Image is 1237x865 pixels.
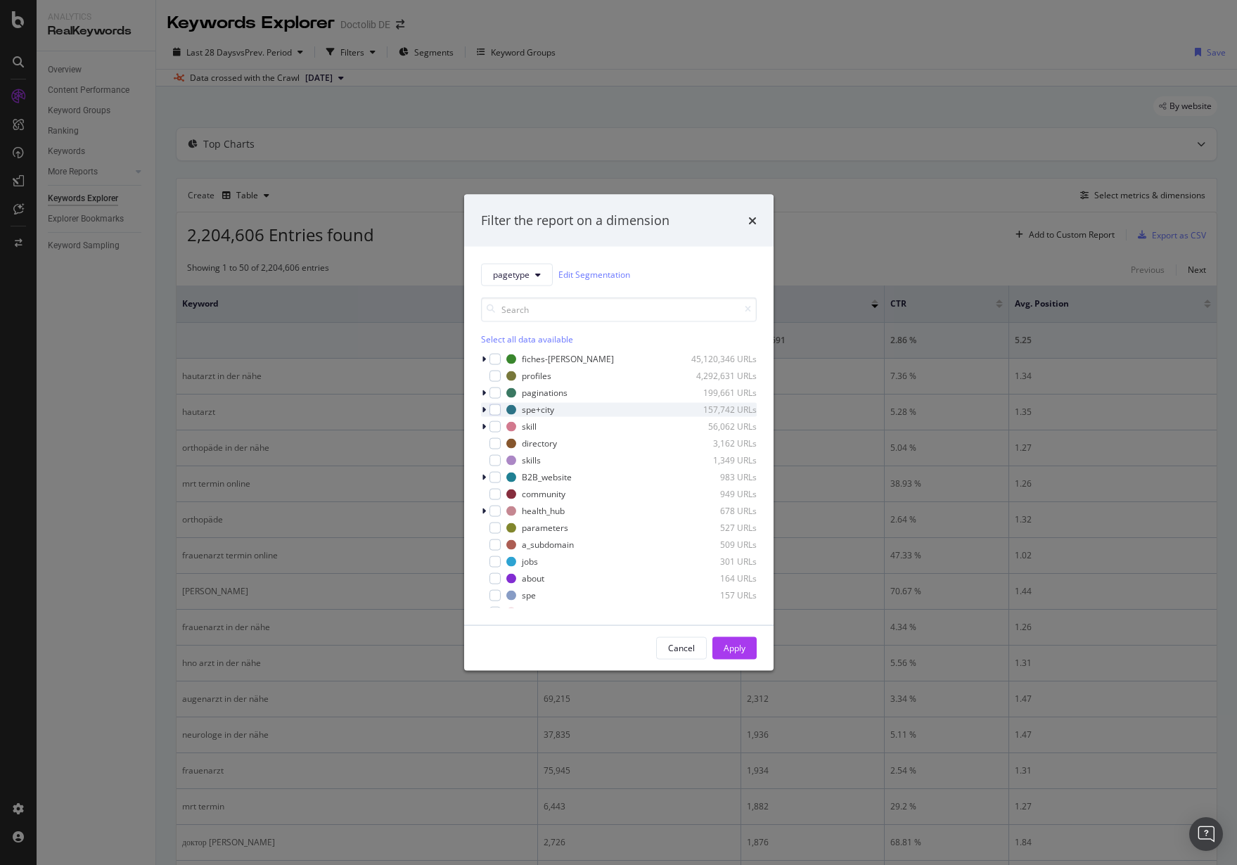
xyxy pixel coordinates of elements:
[522,437,557,449] div: directory
[522,353,614,365] div: fiches-[PERSON_NAME]
[656,636,707,659] button: Cancel
[688,454,757,466] div: 1,349 URLs
[522,387,568,399] div: paginations
[688,606,757,618] div: 138 URLs
[688,437,757,449] div: 3,162 URLs
[481,297,757,321] input: Search
[522,505,565,517] div: health_hub
[522,488,565,500] div: community
[522,589,536,601] div: spe
[1189,817,1223,851] div: Open Intercom Messenger
[481,212,669,230] div: Filter the report on a dimension
[688,522,757,534] div: 527 URLs
[558,267,630,282] a: Edit Segmentation
[481,333,757,345] div: Select all data available
[688,353,757,365] div: 45,120,346 URLs
[688,539,757,551] div: 509 URLs
[522,572,544,584] div: about
[712,636,757,659] button: Apply
[688,488,757,500] div: 949 URLs
[688,589,757,601] div: 157 URLs
[688,471,757,483] div: 983 URLs
[522,454,541,466] div: skills
[522,539,574,551] div: a_subdomain
[688,404,757,416] div: 157,742 URLs
[481,263,553,286] button: pagetype
[522,522,568,534] div: parameters
[522,404,554,416] div: spe+city
[724,642,745,654] div: Apply
[748,212,757,230] div: times
[522,471,572,483] div: B2B_website
[688,387,757,399] div: 199,661 URLs
[688,556,757,568] div: 301 URLs
[688,572,757,584] div: 164 URLs
[522,606,572,618] div: profiles_crap
[493,269,530,281] span: pagetype
[688,370,757,382] div: 4,292,631 URLs
[464,195,774,671] div: modal
[688,505,757,517] div: 678 URLs
[522,556,538,568] div: jobs
[688,421,757,432] div: 56,062 URLs
[522,370,551,382] div: profiles
[668,642,695,654] div: Cancel
[522,421,537,432] div: skill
